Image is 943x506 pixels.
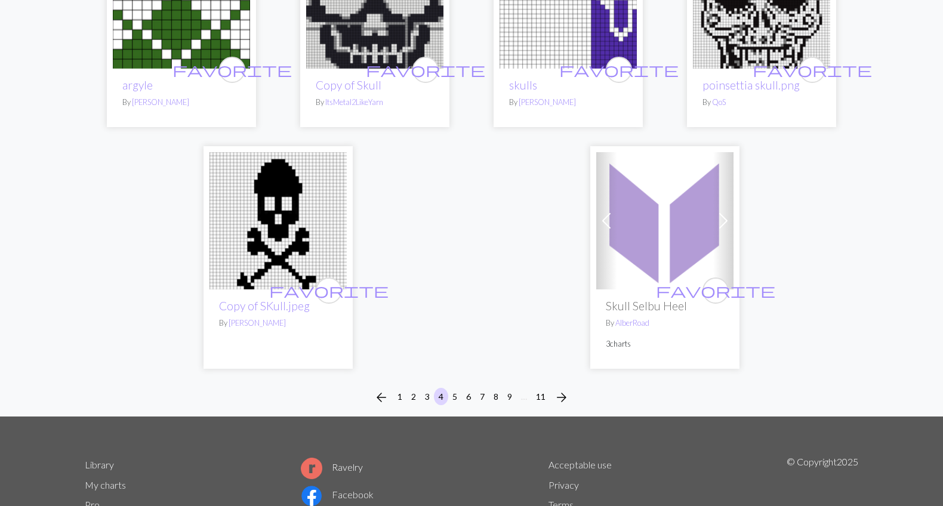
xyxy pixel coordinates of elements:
[122,97,241,108] p: By
[366,60,485,79] span: favorite
[434,388,448,405] button: 4
[393,388,407,405] button: 1
[219,299,310,313] a: Copy of SKull.jpeg
[615,318,649,328] a: AlberRoad
[412,57,439,83] button: favourite
[606,299,724,313] h2: Skull Selbu Heel
[559,58,679,82] i: favourite
[301,489,374,500] a: Facebook
[301,458,322,479] img: Ravelry logo
[366,58,485,82] i: favourite
[316,277,342,304] button: favourite
[656,279,775,303] i: favourite
[519,97,576,107] a: [PERSON_NAME]
[172,60,292,79] span: favorite
[606,317,724,329] p: By
[209,152,347,289] img: SKull.jpeg
[448,388,462,405] button: 5
[702,78,800,92] a: poinsettia skull.png
[374,389,389,406] span: arrow_back
[753,60,872,79] span: favorite
[509,78,537,92] a: skulls
[369,388,574,407] nav: Page navigation
[316,78,381,92] a: Copy of Skull
[550,388,574,407] button: Next
[509,97,627,108] p: By
[702,277,729,304] button: favourite
[712,97,726,107] a: QoS
[548,459,612,470] a: Acceptable use
[503,388,517,405] button: 9
[461,388,476,405] button: 6
[554,389,569,406] span: arrow_forward
[753,58,872,82] i: favourite
[209,214,347,225] a: SKull.jpeg
[420,388,434,405] button: 3
[325,97,383,107] a: ItsMetal2LikeYarn
[269,279,389,303] i: favourite
[229,318,286,328] a: [PERSON_NAME]
[85,479,126,490] a: My charts
[596,152,734,289] img: Skull Selbu Heel
[548,479,579,490] a: Privacy
[406,388,421,405] button: 2
[656,281,775,300] span: favorite
[219,57,245,83] button: favourite
[606,338,724,350] p: 3 charts
[475,388,489,405] button: 7
[132,97,189,107] a: [PERSON_NAME]
[269,281,389,300] span: favorite
[606,57,632,83] button: favourite
[219,317,337,329] p: By
[301,461,363,473] a: Ravelry
[369,388,393,407] button: Previous
[172,58,292,82] i: favourite
[374,390,389,405] i: Previous
[531,388,550,405] button: 11
[702,97,821,108] p: By
[122,78,153,92] a: argyle
[559,60,679,79] span: favorite
[554,390,569,405] i: Next
[316,97,434,108] p: By
[596,214,734,225] a: Skull Selbu Heel
[799,57,825,83] button: favourite
[489,388,503,405] button: 8
[85,459,114,470] a: Library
